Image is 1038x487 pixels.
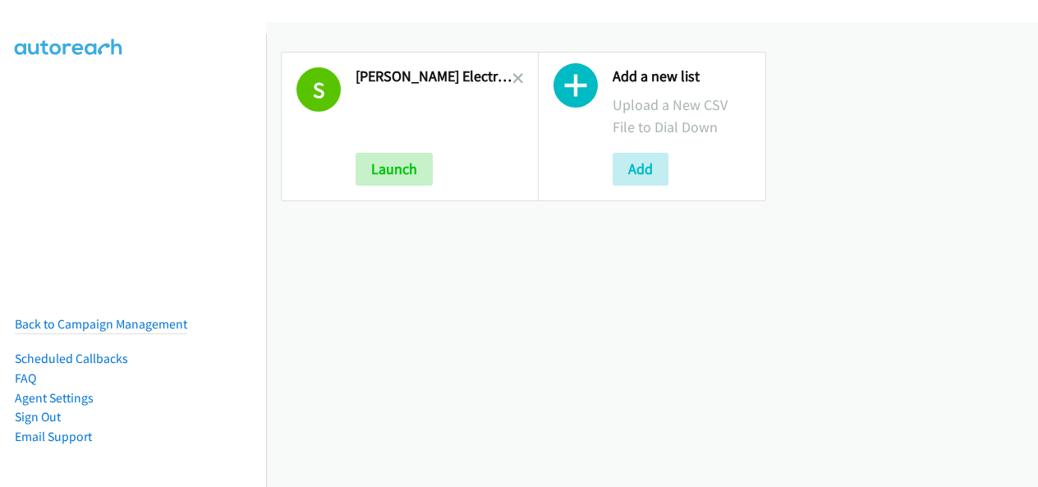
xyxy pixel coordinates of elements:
p: Upload a New CSV File to Dial Down [613,94,750,138]
a: Sign Out [15,409,61,425]
a: Scheduled Callbacks [15,351,128,366]
a: Email Support [15,429,92,444]
h2: [PERSON_NAME] Electric Digital Q3 Fy25 Rm Air Se T Cs [356,67,512,86]
a: Agent Settings [15,390,94,406]
h2: Add a new list [613,67,750,86]
button: Launch [356,153,433,186]
h1: S [296,67,341,112]
a: FAQ [15,370,36,386]
a: Back to Campaign Management [15,316,187,332]
button: Add [613,153,668,186]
